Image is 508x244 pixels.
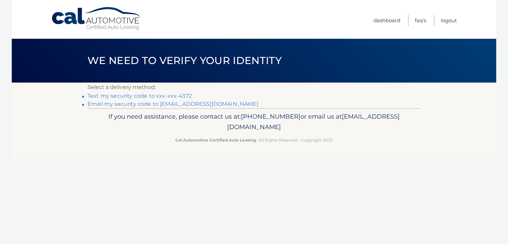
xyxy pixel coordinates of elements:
[87,93,192,99] a: Text my security code to xxx-xxx-4372
[241,113,300,120] span: [PHONE_NUMBER]
[92,111,416,133] p: If you need assistance, please contact us at: or email us at
[87,83,421,92] p: Select a delivery method:
[373,15,400,26] a: Dashboard
[87,101,259,107] a: Email my security code to [EMAIL_ADDRESS][DOMAIN_NAME]
[441,15,457,26] a: Logout
[415,15,426,26] a: FAQ's
[87,54,282,67] span: We need to verify your identity
[175,138,256,143] strong: Cal Automotive Certified Auto Leasing
[51,7,142,31] a: Cal Automotive
[92,136,416,144] p: - All Rights Reserved - Copyright 2025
